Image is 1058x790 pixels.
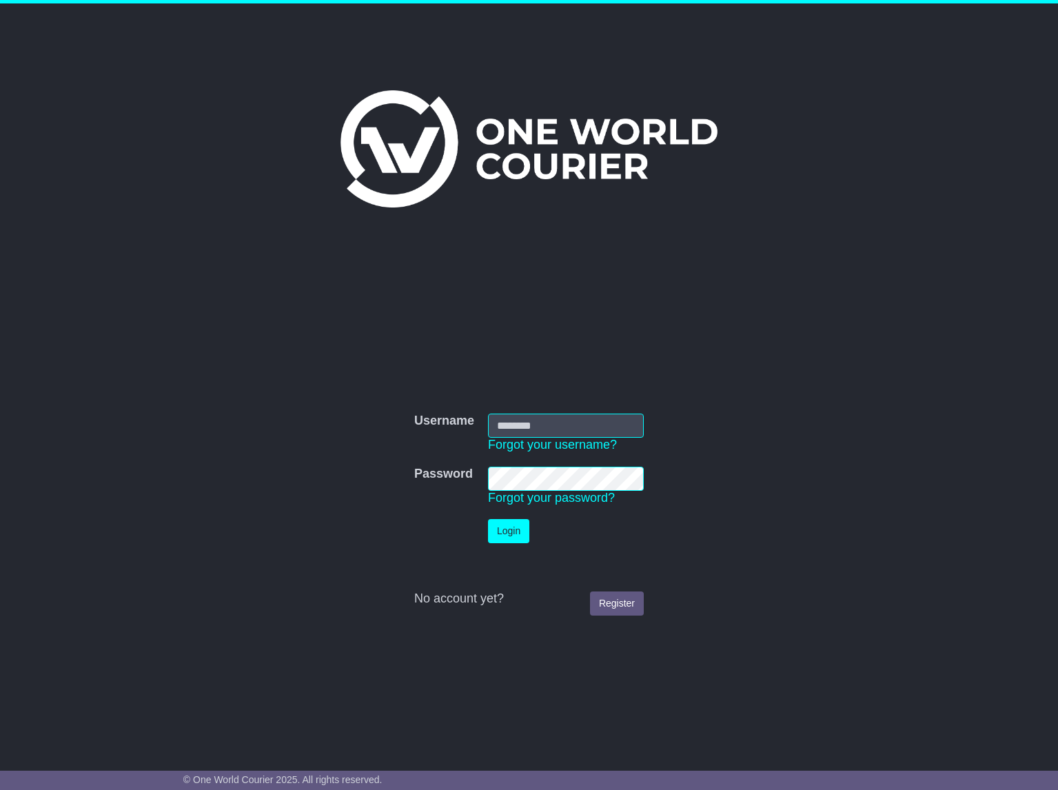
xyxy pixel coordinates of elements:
[488,491,615,505] a: Forgot your password?
[414,591,644,607] div: No account yet?
[590,591,644,616] a: Register
[183,774,383,785] span: © One World Courier 2025. All rights reserved.
[488,438,617,452] a: Forgot your username?
[340,90,717,207] img: One World
[414,414,474,429] label: Username
[414,467,473,482] label: Password
[488,519,529,543] button: Login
